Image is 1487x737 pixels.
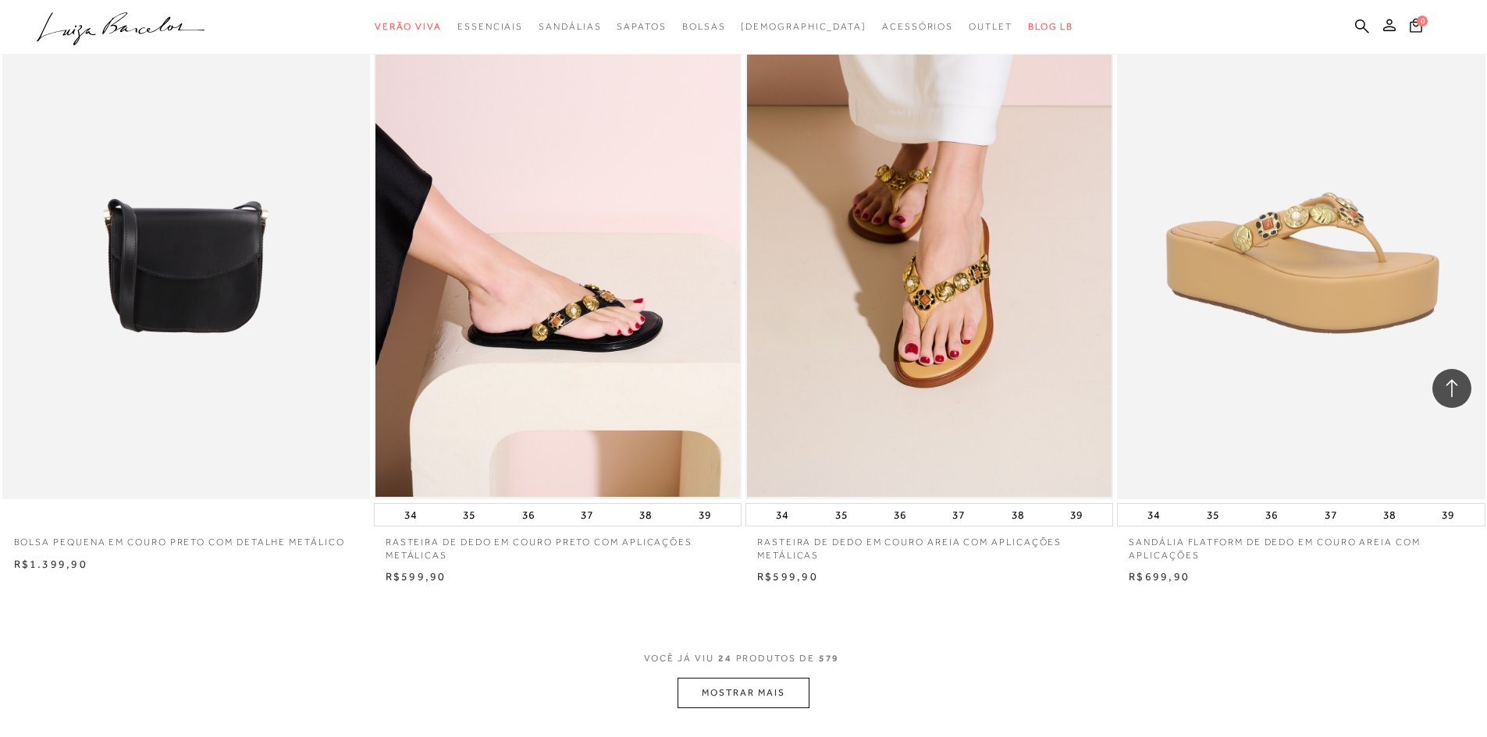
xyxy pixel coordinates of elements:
[678,678,809,708] button: MOSTRAR MAIS
[1028,21,1073,32] span: BLOG LB
[1202,504,1224,526] button: 35
[400,504,422,526] button: 34
[386,570,446,583] span: R$599,90
[1065,504,1087,526] button: 39
[694,504,716,526] button: 39
[457,12,523,41] a: noSubCategoriesText
[375,12,442,41] a: noSubCategoriesText
[576,504,598,526] button: 37
[1437,504,1459,526] button: 39
[757,570,818,583] span: R$599,90
[1129,570,1190,583] span: R$699,90
[741,12,866,41] a: noSubCategoriesText
[1261,504,1282,526] button: 36
[1028,12,1073,41] a: BLOG LB
[969,12,1012,41] a: noSubCategoriesText
[969,21,1012,32] span: Outlet
[682,21,726,32] span: Bolsas
[2,526,370,549] a: BOLSA PEQUENA EM COURO PRETO COM DETALHE METÁLICO
[374,526,742,562] a: RASTEIRA DE DEDO EM COURO PRETO COM APLICAÇÕES METÁLICAS
[1143,504,1165,526] button: 34
[635,504,656,526] button: 38
[1417,16,1428,27] span: 0
[14,558,87,570] span: R$1.399,90
[617,12,666,41] a: noSubCategoriesText
[948,504,969,526] button: 37
[539,21,601,32] span: Sandálias
[771,504,793,526] button: 34
[1320,504,1342,526] button: 37
[682,12,726,41] a: noSubCategoriesText
[539,12,601,41] a: noSubCategoriesText
[375,21,442,32] span: Verão Viva
[741,21,866,32] span: [DEMOGRAPHIC_DATA]
[882,12,953,41] a: noSubCategoriesText
[1007,504,1029,526] button: 38
[882,21,953,32] span: Acessórios
[1405,17,1427,38] button: 0
[1117,526,1485,562] a: SANDÁLIA FLATFORM DE DEDO EM COURO AREIA COM APLICAÇÕES
[819,653,840,664] span: 579
[617,21,666,32] span: Sapatos
[457,21,523,32] span: Essenciais
[889,504,911,526] button: 36
[518,504,539,526] button: 36
[831,504,852,526] button: 35
[458,504,480,526] button: 35
[644,653,844,664] span: VOCÊ JÁ VIU PRODUTOS DE
[745,526,1113,562] a: RASTEIRA DE DEDO EM COURO AREIA COM APLICAÇÕES METÁLICAS
[1378,504,1400,526] button: 38
[718,653,732,664] span: 24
